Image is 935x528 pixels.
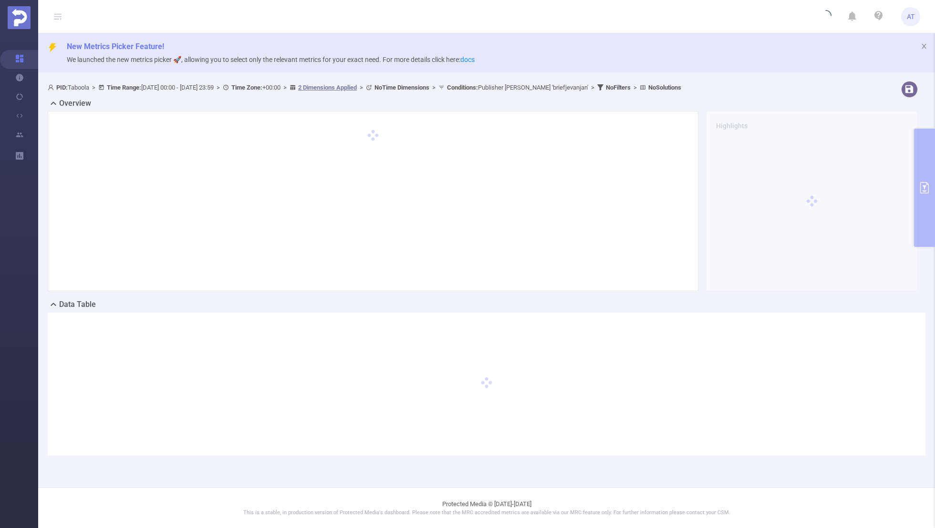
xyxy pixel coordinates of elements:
[921,41,927,51] button: icon: close
[280,84,290,91] span: >
[298,84,357,91] u: 2 Dimensions Applied
[921,43,927,50] i: icon: close
[67,56,475,63] span: We launched the new metrics picker 🚀, allowing you to select only the relevant metrics for your e...
[588,84,597,91] span: >
[8,6,31,29] img: Protected Media
[56,84,68,91] b: PID:
[606,84,631,91] b: No Filters
[89,84,98,91] span: >
[214,84,223,91] span: >
[48,84,681,91] span: Taboola [DATE] 00:00 - [DATE] 23:59 +00:00
[460,56,475,63] a: docs
[648,84,681,91] b: No Solutions
[447,84,478,91] b: Conditions :
[48,43,57,52] i: icon: thunderbolt
[38,487,935,528] footer: Protected Media © [DATE]-[DATE]
[48,84,56,91] i: icon: user
[447,84,588,91] span: Publisher [PERSON_NAME] 'briefjevanjan'
[374,84,429,91] b: No Time Dimensions
[231,84,262,91] b: Time Zone:
[820,10,831,23] i: icon: loading
[59,299,96,310] h2: Data Table
[62,509,911,517] p: This is a stable, in production version of Protected Media's dashboard. Please note that the MRC ...
[631,84,640,91] span: >
[67,42,164,51] span: New Metrics Picker Feature!
[907,7,914,26] span: AT
[59,98,91,109] h2: Overview
[357,84,366,91] span: >
[107,84,141,91] b: Time Range:
[429,84,438,91] span: >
